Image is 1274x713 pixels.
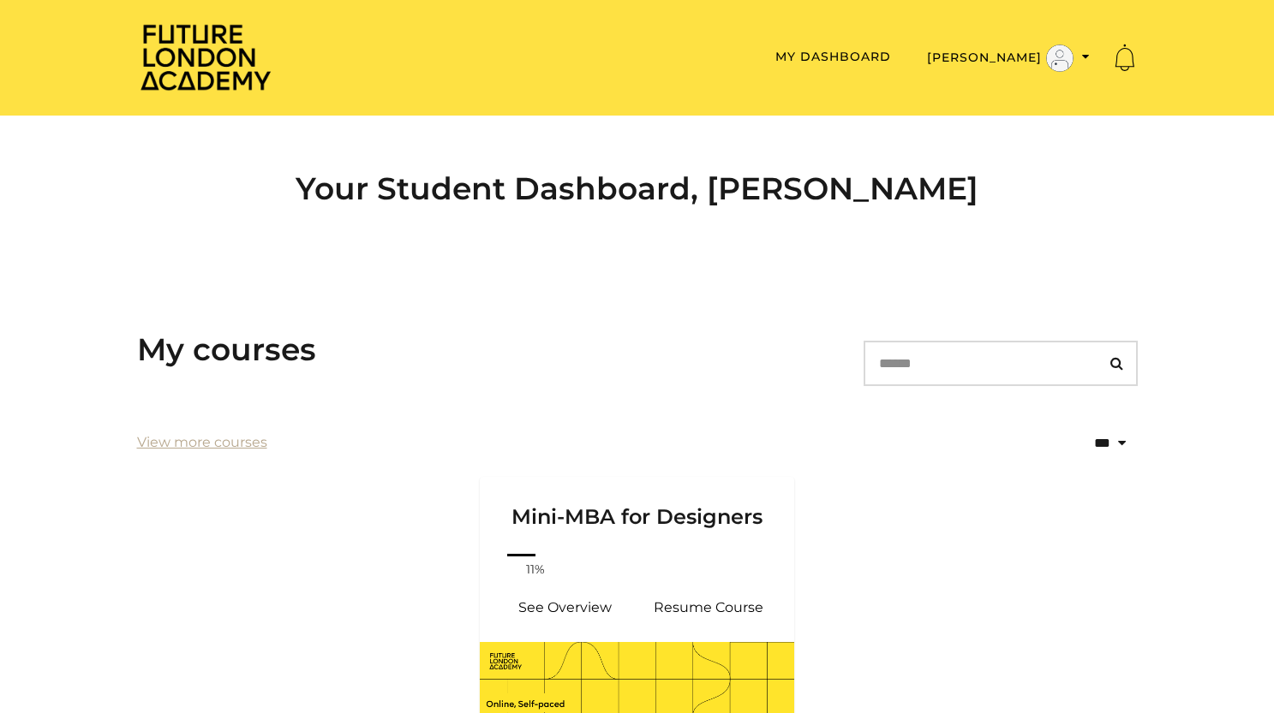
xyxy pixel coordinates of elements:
a: Mini-MBA for Designers [480,477,795,550]
h3: My courses [137,331,316,368]
h3: Mini-MBA for Designers [500,477,775,530]
a: View more courses [137,432,267,453]
a: My Dashboard [775,49,891,64]
a: Mini-MBA for Designers: Resume Course [637,587,781,628]
select: status [1038,423,1138,463]
button: Toggle menu [922,44,1095,73]
img: Home Page [137,22,274,92]
h2: Your Student Dashboard, [PERSON_NAME] [137,170,1138,207]
span: 11% [515,561,556,579]
a: Mini-MBA for Designers: See Overview [493,587,637,628]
